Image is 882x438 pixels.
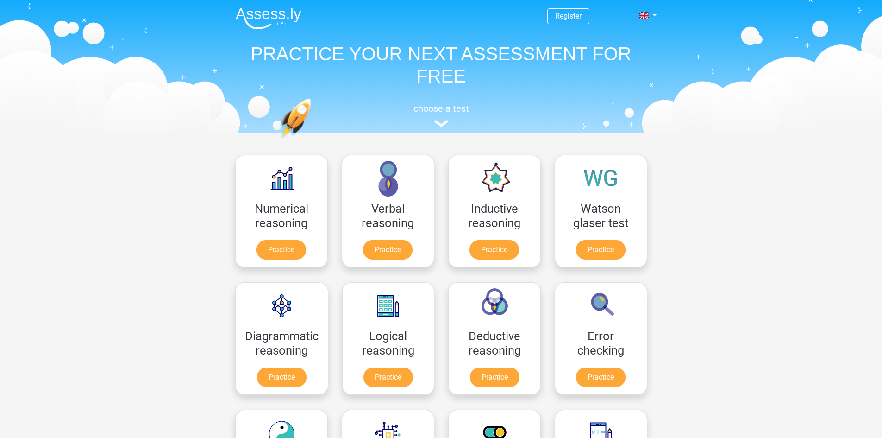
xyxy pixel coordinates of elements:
a: Practice [469,240,519,260]
h1: PRACTICE YOUR NEXT ASSESSMENT FOR FREE [228,43,654,87]
img: practice [279,98,347,182]
a: Practice [576,240,626,260]
img: Assessly [236,7,301,29]
a: Register [555,12,582,20]
a: Practice [363,368,413,387]
a: choose a test [228,103,654,127]
a: Practice [363,240,413,260]
a: Practice [470,368,519,387]
a: Practice [256,240,306,260]
img: assessment [434,120,448,127]
a: Practice [576,368,626,387]
a: Practice [257,368,307,387]
h5: choose a test [228,103,654,114]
